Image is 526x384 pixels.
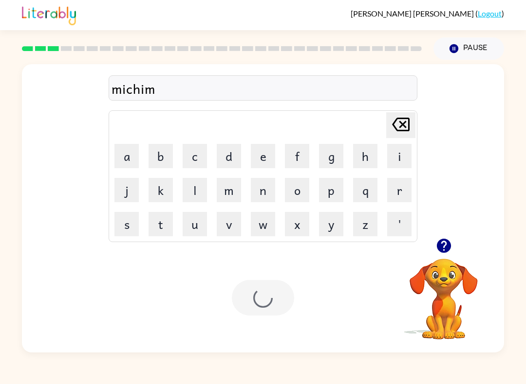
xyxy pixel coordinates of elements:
[183,144,207,168] button: c
[478,9,502,18] a: Logout
[433,37,504,60] button: Pause
[387,212,412,236] button: '
[114,178,139,202] button: j
[319,178,343,202] button: p
[183,212,207,236] button: u
[149,178,173,202] button: k
[217,212,241,236] button: v
[22,4,76,25] img: Literably
[114,212,139,236] button: s
[319,144,343,168] button: g
[217,144,241,168] button: d
[387,178,412,202] button: r
[285,212,309,236] button: x
[351,9,504,18] div: ( )
[183,178,207,202] button: l
[285,144,309,168] button: f
[112,78,414,99] div: michim
[387,144,412,168] button: i
[149,144,173,168] button: b
[353,212,377,236] button: z
[353,144,377,168] button: h
[251,144,275,168] button: e
[395,244,492,341] video: Your browser must support playing .mp4 files to use Literably. Please try using another browser.
[251,212,275,236] button: w
[285,178,309,202] button: o
[353,178,377,202] button: q
[251,178,275,202] button: n
[149,212,173,236] button: t
[319,212,343,236] button: y
[114,144,139,168] button: a
[351,9,475,18] span: [PERSON_NAME] [PERSON_NAME]
[217,178,241,202] button: m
